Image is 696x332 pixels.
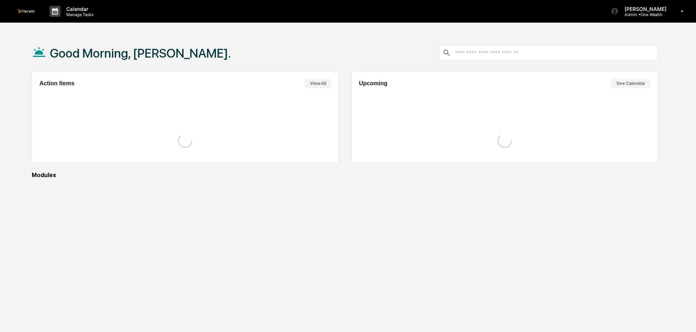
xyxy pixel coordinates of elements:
[611,79,650,88] button: See Calendar
[32,172,658,179] div: Modules
[60,12,97,17] p: Manage Tasks
[619,12,670,17] p: Admin • One Wealth
[619,6,670,12] p: [PERSON_NAME]
[50,46,231,60] h1: Good Morning, [PERSON_NAME].
[305,79,331,88] button: View All
[39,80,74,87] h2: Action Items
[17,9,35,13] img: logo
[60,6,97,12] p: Calendar
[359,80,387,87] h2: Upcoming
